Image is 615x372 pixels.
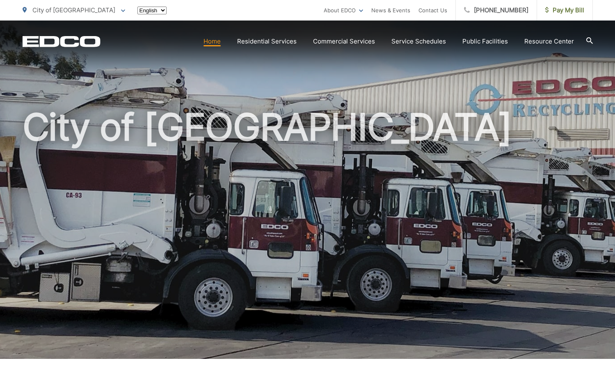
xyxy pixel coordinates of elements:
[462,37,508,46] a: Public Facilities
[237,37,297,46] a: Residential Services
[23,36,101,47] a: EDCD logo. Return to the homepage.
[137,7,167,14] select: Select a language
[32,6,115,14] span: City of [GEOGRAPHIC_DATA]
[391,37,446,46] a: Service Schedules
[524,37,574,46] a: Resource Center
[23,107,593,366] h1: City of [GEOGRAPHIC_DATA]
[371,5,410,15] a: News & Events
[418,5,447,15] a: Contact Us
[545,5,584,15] span: Pay My Bill
[203,37,221,46] a: Home
[324,5,363,15] a: About EDCO
[313,37,375,46] a: Commercial Services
